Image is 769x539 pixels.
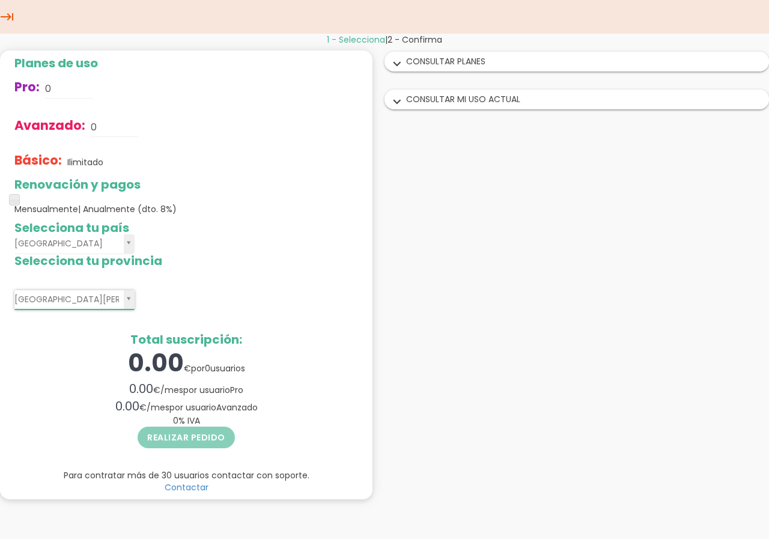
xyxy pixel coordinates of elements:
span: € [184,362,191,374]
p: Ilimitado [67,156,103,168]
div: CONSULTAR MI USO ACTUAL [385,90,768,109]
span: | Anualmente (dto. 8%) [78,203,177,215]
span: 2 - Confirma [388,34,442,46]
span: [GEOGRAPHIC_DATA][PERSON_NAME] [14,290,119,309]
span: 0.00 [128,346,184,380]
a: [GEOGRAPHIC_DATA] [14,234,135,254]
span: € [153,384,160,396]
span: Pro [230,384,243,396]
span: 0.00 [115,398,139,415]
span: % IVA [173,415,200,427]
h2: Total suscripción: [14,333,358,346]
h2: Selecciona tu provincia [14,254,358,267]
span: Pro: [14,78,40,96]
span: 0 [205,362,210,374]
i: expand_more [388,56,407,72]
span: mes [165,384,183,396]
div: por usuarios [14,346,358,380]
span: [GEOGRAPHIC_DATA] [14,234,119,253]
div: / por usuario [14,398,358,415]
span: € [139,401,147,413]
i: expand_more [388,94,407,110]
h2: Planes de uso [14,56,358,70]
p: Para contratar más de 30 usuarios contactar con soporte. [14,469,358,481]
span: 1 - Selecciona [327,34,385,46]
h2: Selecciona tu país [14,221,358,234]
span: 0.00 [129,380,153,397]
span: 0 [173,415,178,427]
div: CONSULTAR PLANES [385,52,768,71]
span: mes [151,401,169,413]
h2: Renovación y pagos [14,178,358,191]
span: Avanzado [216,401,258,413]
a: [GEOGRAPHIC_DATA][PERSON_NAME] [14,290,135,310]
span: Mensualmente [14,203,177,215]
span: Avanzado: [14,117,85,134]
a: Contactar [165,481,208,493]
span: Básico: [14,151,62,169]
div: / por usuario [14,380,358,398]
